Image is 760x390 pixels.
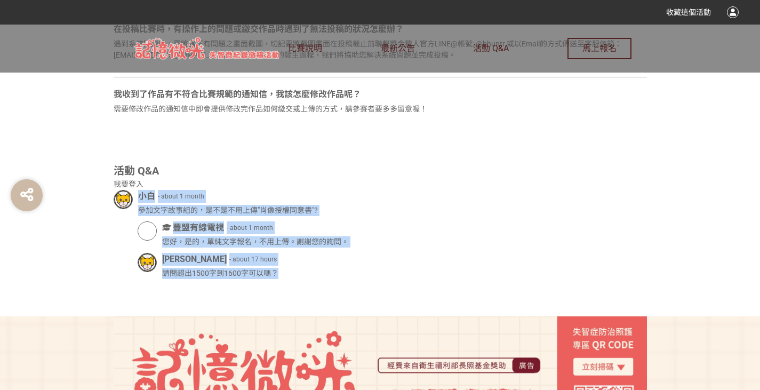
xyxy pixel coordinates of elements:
a: 活動 Q&A [473,25,509,73]
span: - about 1 month [227,224,273,232]
div: 參加文字故事組的，是不是不用上傳"肖像授權同意書"? [138,205,647,216]
span: 收藏這個活動 [666,8,711,17]
button: 馬上報名 [567,38,631,59]
p: 需要修改作品的通知信中即會提供修改完作品如何繳交或上傳的方式，請參賽者要多多留意喔！ [114,104,647,115]
span: 豐盟有線電視 [173,221,224,234]
span: [PERSON_NAME] [162,253,227,266]
a: 比賽說明 [288,25,322,73]
span: 活動 Q&A [114,164,159,177]
span: - about 1 month [158,193,204,200]
span: 比賽說明 [288,43,322,53]
img: 記憶微光．失智微紀錄徵稿活動 [129,36,288,62]
span: 我要登入 [114,180,143,188]
span: 活動 Q&A [473,43,509,53]
div: 您好，是的，單純文字報名，不用上傳。謝謝您的詢問。 [162,236,647,248]
span: 馬上報名 [582,43,617,53]
a: 最新公告 [381,25,415,73]
div: 請問超出1500字到1600字可以嗎？ [162,268,647,279]
span: 最新公告 [381,43,415,53]
span: 小白 [138,190,155,203]
span: - about 17 hours [229,256,277,263]
div: 我收到了作品有不符合比賽規範的通知信，我該怎麼修改作品呢？ [114,88,647,101]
